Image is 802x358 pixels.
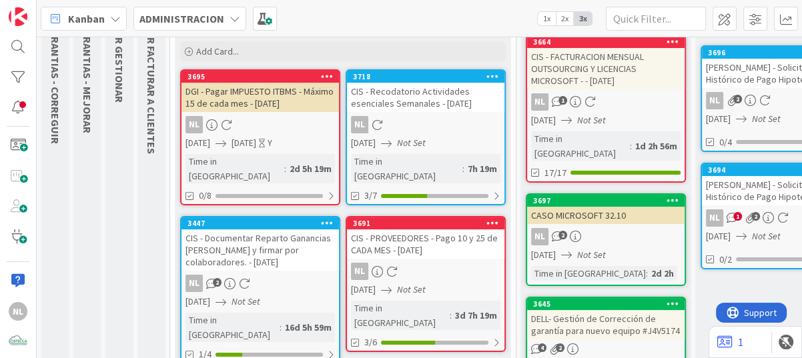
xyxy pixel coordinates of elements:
[351,301,450,330] div: Time in [GEOGRAPHIC_DATA]
[351,263,368,280] div: NL
[353,72,504,81] div: 3718
[181,275,339,292] div: NL
[284,161,286,176] span: :
[527,195,685,224] div: 3697CASO MICROSOFT 32.10
[346,69,506,205] a: 3718CIS - Recodatorio Actividades esenciales Semanales - [DATE]NL[DATE]Not SetTime in [GEOGRAPHIC...
[527,36,685,89] div: 3664CIS - FACTURACION MENSUAL OUTSOURCING Y LICENCIAS MICROSOFT - - [DATE]
[751,212,760,221] span: 2
[450,308,452,323] span: :
[181,71,339,83] div: 3695
[81,23,94,133] span: GARANTIAS - MEJORAR
[9,7,27,26] img: Visit kanbanzone.com
[527,228,685,245] div: NL
[347,229,504,259] div: CIS - PROVEEDORES - Pago 10 y 25 de CADA MES - [DATE]
[531,113,556,127] span: [DATE]
[185,154,284,183] div: Time in [GEOGRAPHIC_DATA]
[397,137,426,149] i: Not Set
[232,295,260,307] i: Not Set
[526,193,686,286] a: 3697CASO MICROSOFT 32.10NL[DATE]Not SetTime in [GEOGRAPHIC_DATA]:2d 2h
[556,12,574,25] span: 2x
[533,196,685,205] div: 3697
[452,308,500,323] div: 3d 7h 19m
[185,313,280,342] div: Time in [GEOGRAPHIC_DATA]
[527,48,685,89] div: CIS - FACTURACION MENSUAL OUTSOURCING Y LICENCIAS MICROSOFT - - [DATE]
[527,207,685,224] div: CASO MICROSOFT 32.10
[544,166,566,180] span: 17/17
[558,231,567,239] span: 2
[181,83,339,112] div: DGI - Pagar IMPUESTO ITBMS - Máximo 15 de cada mes - [DATE]
[733,95,742,103] span: 2
[531,93,548,111] div: NL
[606,7,706,31] input: Quick Filter...
[648,266,677,281] div: 2d 2h
[462,161,464,176] span: :
[181,229,339,271] div: CIS - Documentar Reparto Ganancias [PERSON_NAME] y firmar por colaboradores. - [DATE]
[347,263,504,280] div: NL
[113,23,126,103] span: POR GESTIONAR
[526,35,686,183] a: 3664CIS - FACTURACION MENSUAL OUTSOURCING Y LICENCIAS MICROSOFT - - [DATE]NL[DATE]Not SetTime in ...
[9,302,27,321] div: NL
[181,217,339,229] div: 3447
[717,334,743,350] a: 1
[351,136,376,150] span: [DATE]
[364,189,377,203] span: 3/7
[145,23,158,154] span: POR FACTURAR A CLIENTES
[347,71,504,112] div: 3718CIS - Recodatorio Actividades esenciales Semanales - [DATE]
[139,12,224,25] b: ADMINISTRACION
[268,136,272,150] div: Y
[752,230,781,242] i: Not Set
[531,131,630,161] div: Time in [GEOGRAPHIC_DATA]
[280,320,282,335] span: :
[346,216,506,352] a: 3691CIS - PROVEEDORES - Pago 10 y 25 de CADA MES - [DATE]NL[DATE]Not SetTime in [GEOGRAPHIC_DATA]...
[706,229,731,243] span: [DATE]
[364,335,377,349] span: 3/6
[733,212,742,221] span: 1
[719,253,732,267] span: 0/2
[533,37,685,47] div: 3664
[181,71,339,112] div: 3695DGI - Pagar IMPUESTO ITBMS - Máximo 15 de cada mes - [DATE]
[397,283,426,295] i: Not Set
[706,209,723,227] div: NL
[347,116,504,133] div: NL
[180,69,340,205] a: 3695DGI - Pagar IMPUESTO ITBMS - Máximo 15 de cada mes - [DATE]NL[DATE][DATE]YTime in [GEOGRAPHIC...
[181,116,339,133] div: NL
[351,116,368,133] div: NL
[630,139,632,153] span: :
[181,217,339,271] div: 3447CIS - Documentar Reparto Ganancias [PERSON_NAME] y firmar por colaboradores. - [DATE]
[531,266,646,281] div: Time in [GEOGRAPHIC_DATA]
[232,136,256,150] span: [DATE]
[538,343,546,352] span: 4
[286,161,335,176] div: 2d 5h 19m
[187,219,339,228] div: 3447
[556,343,564,352] span: 2
[185,275,203,292] div: NL
[558,96,567,105] span: 1
[527,298,685,310] div: 3645
[185,116,203,133] div: NL
[533,299,685,309] div: 3645
[577,249,606,261] i: Not Set
[719,135,732,149] span: 0/4
[527,195,685,207] div: 3697
[196,45,239,57] span: Add Card...
[187,72,339,81] div: 3695
[199,189,212,203] span: 0/8
[347,217,504,229] div: 3691
[185,136,210,150] span: [DATE]
[531,248,556,262] span: [DATE]
[28,2,61,18] span: Support
[527,93,685,111] div: NL
[632,139,681,153] div: 1d 2h 56m
[347,217,504,259] div: 3691CIS - PROVEEDORES - Pago 10 y 25 de CADA MES - [DATE]
[531,228,548,245] div: NL
[68,11,105,27] span: Kanban
[49,23,62,144] span: GARANTIAS - CORREGUIR
[706,92,723,109] div: NL
[213,278,222,287] span: 2
[646,266,648,281] span: :
[706,112,731,126] span: [DATE]
[347,83,504,112] div: CIS - Recodatorio Actividades esenciales Semanales - [DATE]
[185,295,210,309] span: [DATE]
[351,154,462,183] div: Time in [GEOGRAPHIC_DATA]
[577,114,606,126] i: Not Set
